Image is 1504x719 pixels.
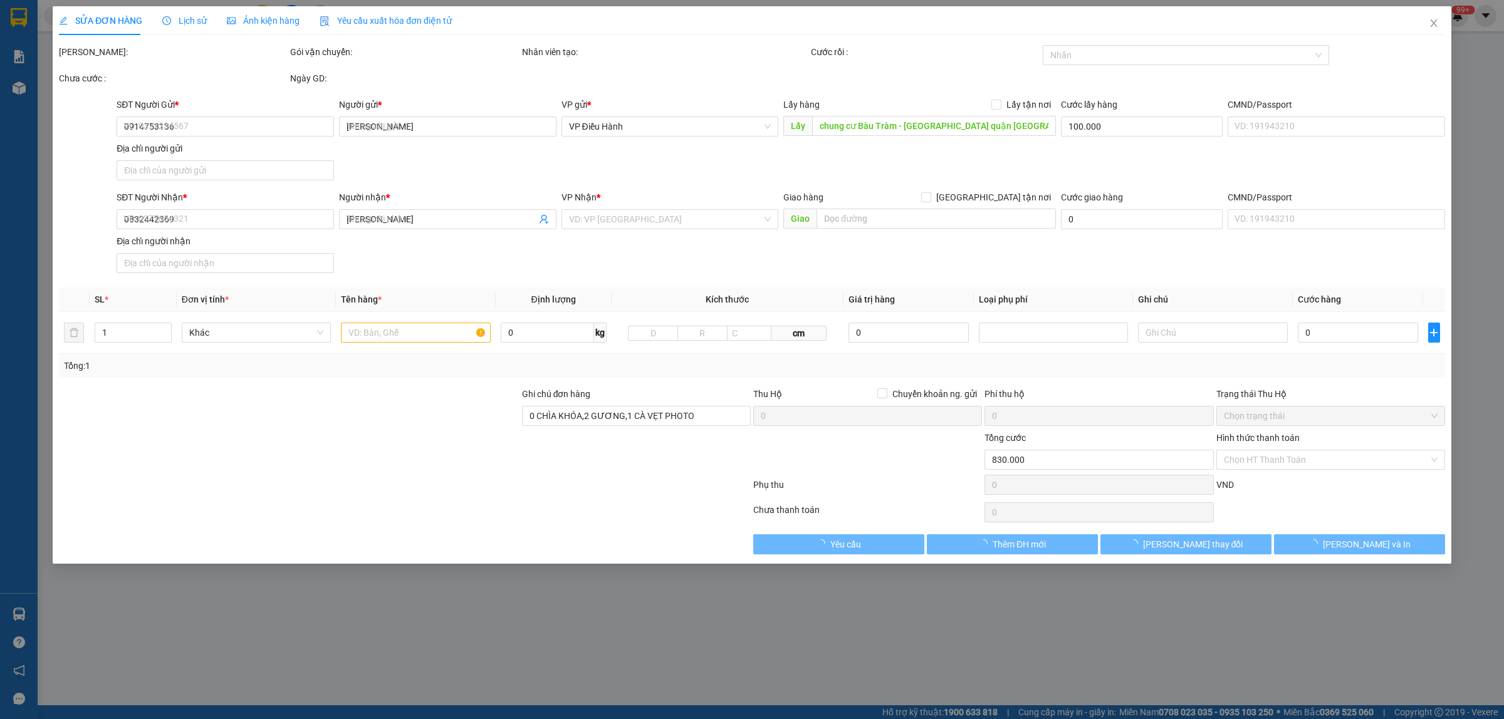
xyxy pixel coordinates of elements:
[931,190,1056,204] span: [GEOGRAPHIC_DATA] tận nơi
[753,534,924,554] button: Yêu cầu
[59,45,288,59] div: [PERSON_NAME]:
[59,16,142,26] span: SỬA ĐƠN HÀNG
[522,45,809,59] div: Nhân viên tạo:
[59,16,68,25] span: edit
[341,323,490,343] input: VD: Bàn, Ghế
[628,326,678,341] input: D
[752,478,983,500] div: Phụ thu
[706,294,749,304] span: Kích thước
[817,539,830,548] span: loading
[189,323,323,342] span: Khác
[984,387,1213,406] div: Phí thu hộ
[1228,98,1445,111] div: CMND/Passport
[117,190,334,204] div: SĐT Người Nhận
[95,294,105,304] span: SL
[727,326,772,341] input: C
[849,294,895,304] span: Giá trị hàng
[927,534,1098,554] button: Thêm ĐH mới
[1061,116,1223,137] input: Cước lấy hàng
[1216,387,1445,401] div: Trạng thái Thu Hộ
[1228,190,1445,204] div: CMND/Passport
[1216,480,1234,490] span: VND
[1429,18,1439,28] span: close
[1143,537,1243,551] span: [PERSON_NAME] thay đổi
[817,209,1056,229] input: Dọc đường
[984,433,1026,443] span: Tổng cước
[830,537,861,551] span: Yêu cầu
[1416,6,1451,41] button: Close
[227,16,236,25] span: picture
[64,359,580,373] div: Tổng: 1
[182,294,229,304] span: Đơn vị tính
[522,389,591,399] label: Ghi chú đơn hàng
[339,190,556,204] div: Người nhận
[783,209,817,229] span: Giao
[594,323,607,343] span: kg
[341,294,382,304] span: Tên hàng
[1309,539,1323,548] span: loading
[1428,323,1440,343] button: plus
[64,323,84,343] button: delete
[1061,192,1123,202] label: Cước giao hàng
[1429,328,1439,338] span: plus
[783,100,820,110] span: Lấy hàng
[1061,209,1223,229] input: Cước giao hàng
[1100,534,1272,554] button: [PERSON_NAME] thay đổi
[1224,406,1438,425] span: Chọn trạng thái
[162,16,207,26] span: Lịch sử
[1298,294,1341,304] span: Cước hàng
[1323,537,1411,551] span: [PERSON_NAME] và In
[117,253,334,273] input: Địa chỉ của người nhận
[1216,433,1300,443] label: Hình thức thanh toán
[783,192,823,202] span: Giao hàng
[162,16,171,25] span: clock-circle
[887,387,982,401] span: Chuyển khoản ng. gửi
[771,326,827,341] span: cm
[531,294,576,304] span: Định lượng
[339,98,556,111] div: Người gửi
[569,117,771,136] span: VP Điều Hành
[320,16,452,26] span: Yêu cầu xuất hóa đơn điện tử
[522,406,751,426] input: Ghi chú đơn hàng
[811,45,1040,59] div: Cước rồi :
[1138,323,1287,343] input: Ghi Chú
[1061,100,1117,110] label: Cước lấy hàng
[1001,98,1056,111] span: Lấy tận nơi
[677,326,728,341] input: R
[290,71,519,85] div: Ngày GD:
[993,537,1046,551] span: Thêm ĐH mới
[753,389,782,399] span: Thu Hộ
[320,16,330,26] img: icon
[812,116,1056,136] input: Dọc đường
[561,98,779,111] div: VP gửi
[117,98,334,111] div: SĐT Người Gửi
[117,142,334,155] div: Địa chỉ người gửi
[1274,534,1445,554] button: [PERSON_NAME] và In
[290,45,519,59] div: Gói vận chuyển:
[974,287,1133,312] th: Loại phụ phí
[539,214,549,224] span: user-add
[1129,539,1143,548] span: loading
[783,116,812,136] span: Lấy
[117,234,334,248] div: Địa chỉ người nhận
[117,160,334,180] input: Địa chỉ của người gửi
[1133,287,1292,312] th: Ghi chú
[227,16,300,26] span: Ảnh kiện hàng
[561,192,597,202] span: VP Nhận
[59,71,288,85] div: Chưa cước :
[979,539,993,548] span: loading
[752,503,983,525] div: Chưa thanh toán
